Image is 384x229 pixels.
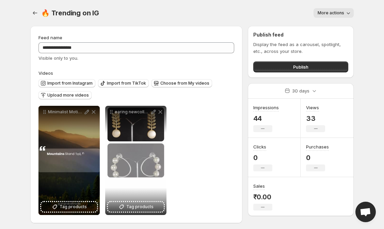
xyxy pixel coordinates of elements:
button: Import from Instagram [38,79,95,87]
button: Publish [253,61,348,72]
p: Display the feed as a carousel, spotlight, etc., across your store. [253,41,348,55]
span: Publish [293,63,308,70]
span: Import from Instagram [47,81,93,86]
span: Import from TikTok [107,81,146,86]
p: 30 days [292,87,309,94]
span: Videos [38,70,53,76]
span: 🔥 Trending on IG [41,9,99,17]
button: More actions [314,8,354,18]
div: Minimalist Motivational Quotes For Instagram PostTag products [38,106,100,215]
span: More actions [318,10,344,16]
button: Choose from My videos [151,79,212,87]
span: Tag products [60,203,87,210]
p: 0 [306,154,329,162]
span: Visible only to you. [38,55,78,61]
p: ₹0.00 [253,193,272,201]
p: 44 [253,114,279,123]
p: earing newcollection beautifull DM to get [115,109,150,115]
button: Import from TikTok [98,79,149,87]
a: Open chat [355,202,376,222]
span: Upload more videos [47,92,89,98]
h3: Sales [253,183,265,189]
button: Upload more videos [38,91,92,99]
h3: Purchases [306,143,329,150]
button: Settings [30,8,40,18]
h2: Publish feed [253,31,348,38]
p: 33 [306,114,325,123]
button: Tag products [41,202,97,212]
p: 0 [253,154,272,162]
div: earing newcollection beautifull DM to getTag products [105,106,166,215]
h3: Impressions [253,104,279,111]
span: Tag products [126,203,154,210]
span: Feed name [38,35,62,40]
h3: Clicks [253,143,266,150]
p: Minimalist Motivational Quotes For Instagram Post [48,109,83,115]
h3: Views [306,104,319,111]
button: Tag products [108,202,164,212]
span: Choose from My videos [160,81,209,86]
